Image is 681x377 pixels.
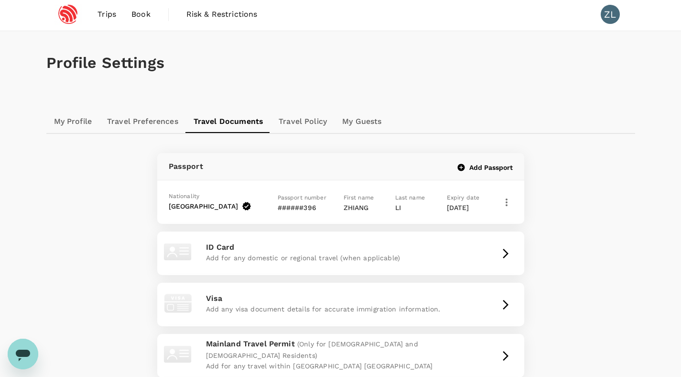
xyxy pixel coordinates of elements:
div: ZL [601,5,620,24]
p: Visa [206,293,476,304]
p: Add for any travel within [GEOGRAPHIC_DATA] [GEOGRAPHIC_DATA] [206,361,476,371]
h1: Profile Settings [46,54,635,72]
span: Trips [97,9,116,20]
p: ######396 [278,203,335,212]
img: id-card [161,235,195,269]
a: Travel Documents [186,110,271,133]
p: LI [395,203,438,212]
img: id-card [161,338,195,371]
span: Passport number [278,194,326,201]
span: (Only for [DEMOGRAPHIC_DATA] and [DEMOGRAPHIC_DATA] Residents) [206,340,418,359]
p: [DATE] [447,203,490,212]
img: visa [161,287,195,320]
span: Nationality [169,193,200,200]
span: Risk & Restrictions [186,9,258,20]
a: My Guests [335,110,389,133]
p: Mainland Travel Permit [206,338,476,361]
p: Add for any domestic or regional travel (when applicable) [206,253,476,263]
a: Travel Preferences [99,110,186,133]
p: ID Card [206,242,476,253]
span: Book [131,9,151,20]
span: Last name [395,194,425,201]
p: Add any visa document details for accurate immigration information. [206,304,476,314]
p: ZHIANG [344,203,387,212]
iframe: 启动消息传送窗口的按钮 [8,339,38,369]
a: My Profile [46,110,100,133]
p: Passport [169,161,203,172]
p: [GEOGRAPHIC_DATA] [169,201,238,211]
button: Add Passport [458,163,513,172]
a: Travel Policy [271,110,335,133]
img: Espressif Systems Singapore Pte Ltd [46,4,90,25]
span: Expiry date [447,194,480,201]
span: First name [344,194,374,201]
